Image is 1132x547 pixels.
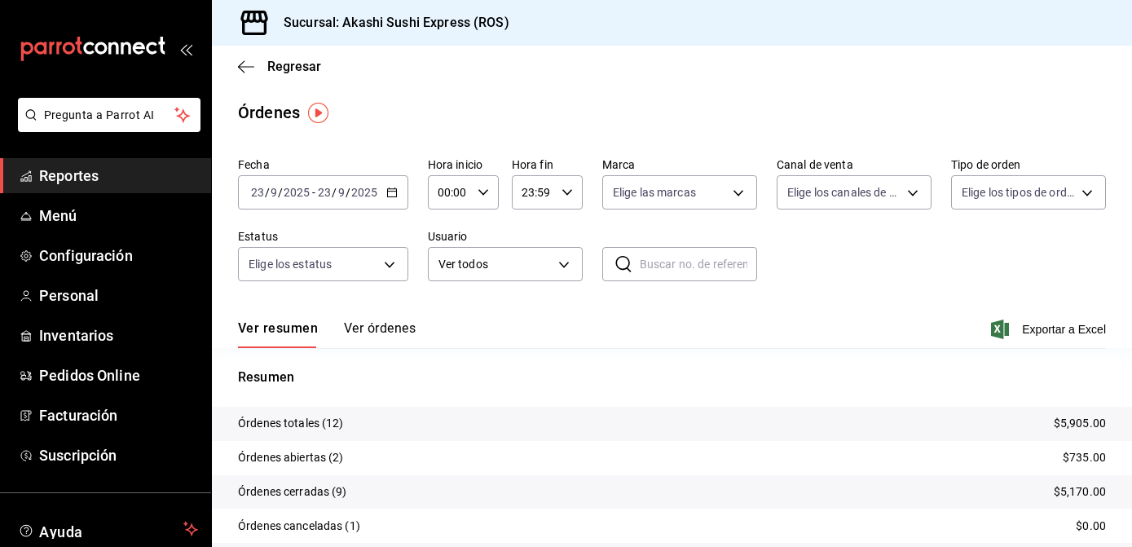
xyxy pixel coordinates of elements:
[317,186,332,199] input: --
[39,205,198,227] span: Menú
[265,186,270,199] span: /
[238,368,1106,387] p: Resumen
[994,320,1106,339] button: Exportar a Excel
[1054,483,1106,501] p: $5,170.00
[613,184,696,201] span: Elige las marcas
[39,324,198,346] span: Inventarios
[238,320,318,348] button: Ver resumen
[39,245,198,267] span: Configuración
[346,186,350,199] span: /
[18,98,200,132] button: Pregunta a Parrot AI
[271,13,509,33] h3: Sucursal: Akashi Sushi Express (ROS)
[428,231,583,242] label: Usuario
[238,159,408,170] label: Fecha
[238,518,360,535] p: Órdenes canceladas (1)
[332,186,337,199] span: /
[250,186,265,199] input: --
[337,186,346,199] input: --
[602,159,757,170] label: Marca
[308,103,328,123] img: Tooltip marker
[344,320,416,348] button: Ver órdenes
[238,415,344,432] p: Órdenes totales (12)
[238,231,408,242] label: Estatus
[350,186,378,199] input: ----
[512,159,583,170] label: Hora fin
[951,159,1106,170] label: Tipo de orden
[39,285,198,307] span: Personal
[1076,518,1106,535] p: $0.00
[44,107,175,124] span: Pregunta a Parrot AI
[1054,415,1106,432] p: $5,905.00
[438,256,553,273] span: Ver todos
[249,256,332,272] span: Elige los estatus
[428,159,499,170] label: Hora inicio
[312,186,315,199] span: -
[283,186,311,199] input: ----
[238,59,321,74] button: Regresar
[238,320,416,348] div: navigation tabs
[39,404,198,426] span: Facturación
[640,248,757,280] input: Buscar no. de referencia
[1063,449,1106,466] p: $735.00
[238,449,344,466] p: Órdenes abiertas (2)
[267,59,321,74] span: Regresar
[777,159,932,170] label: Canal de venta
[238,100,300,125] div: Órdenes
[39,444,198,466] span: Suscripción
[962,184,1076,201] span: Elige los tipos de orden
[278,186,283,199] span: /
[787,184,901,201] span: Elige los canales de venta
[270,186,278,199] input: --
[39,364,198,386] span: Pedidos Online
[11,118,200,135] a: Pregunta a Parrot AI
[179,42,192,55] button: open_drawer_menu
[39,519,177,539] span: Ayuda
[39,165,198,187] span: Reportes
[238,483,347,501] p: Órdenes cerradas (9)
